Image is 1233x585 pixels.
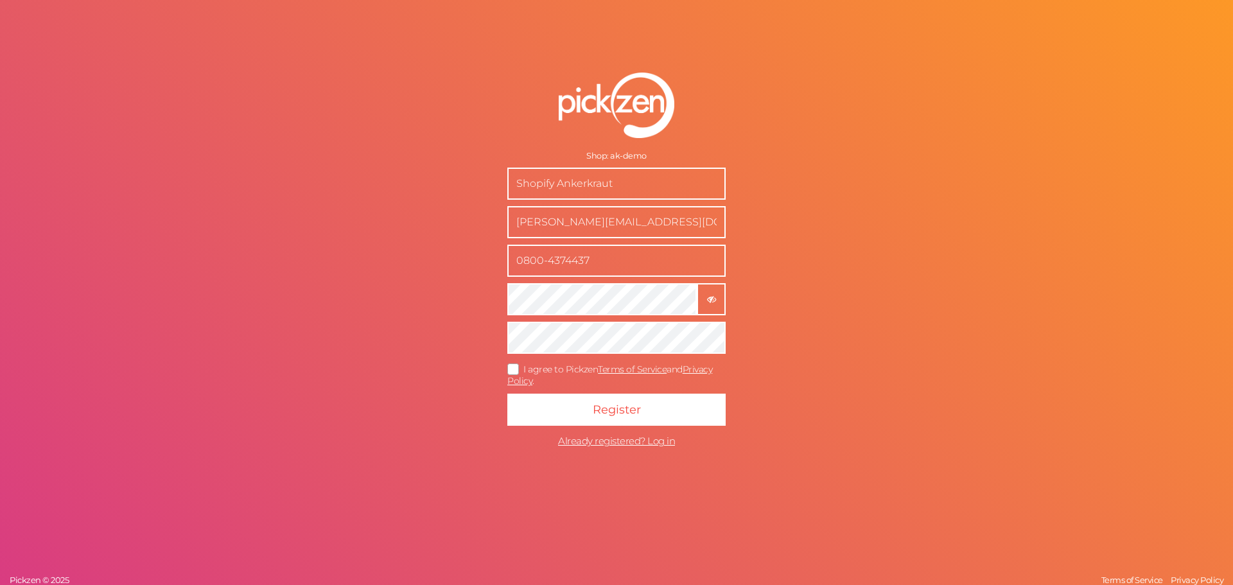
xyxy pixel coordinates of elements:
[507,245,726,277] input: Phone
[1167,575,1227,585] a: Privacy Policy
[507,394,726,426] button: Register
[1171,575,1223,585] span: Privacy Policy
[507,168,726,200] input: Name
[507,151,726,161] div: Shop: ak-demo
[598,363,667,375] a: Terms of Service
[6,575,72,585] a: Pickzen © 2025
[1101,575,1163,585] span: Terms of Service
[1098,575,1166,585] a: Terms of Service
[593,403,641,417] span: Register
[507,363,712,387] a: Privacy Policy
[558,435,675,447] span: Already registered? Log in
[507,206,726,238] input: Business e-mail
[507,363,712,387] span: I agree to Pickzen and .
[559,73,674,138] img: pz-logo-white.png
